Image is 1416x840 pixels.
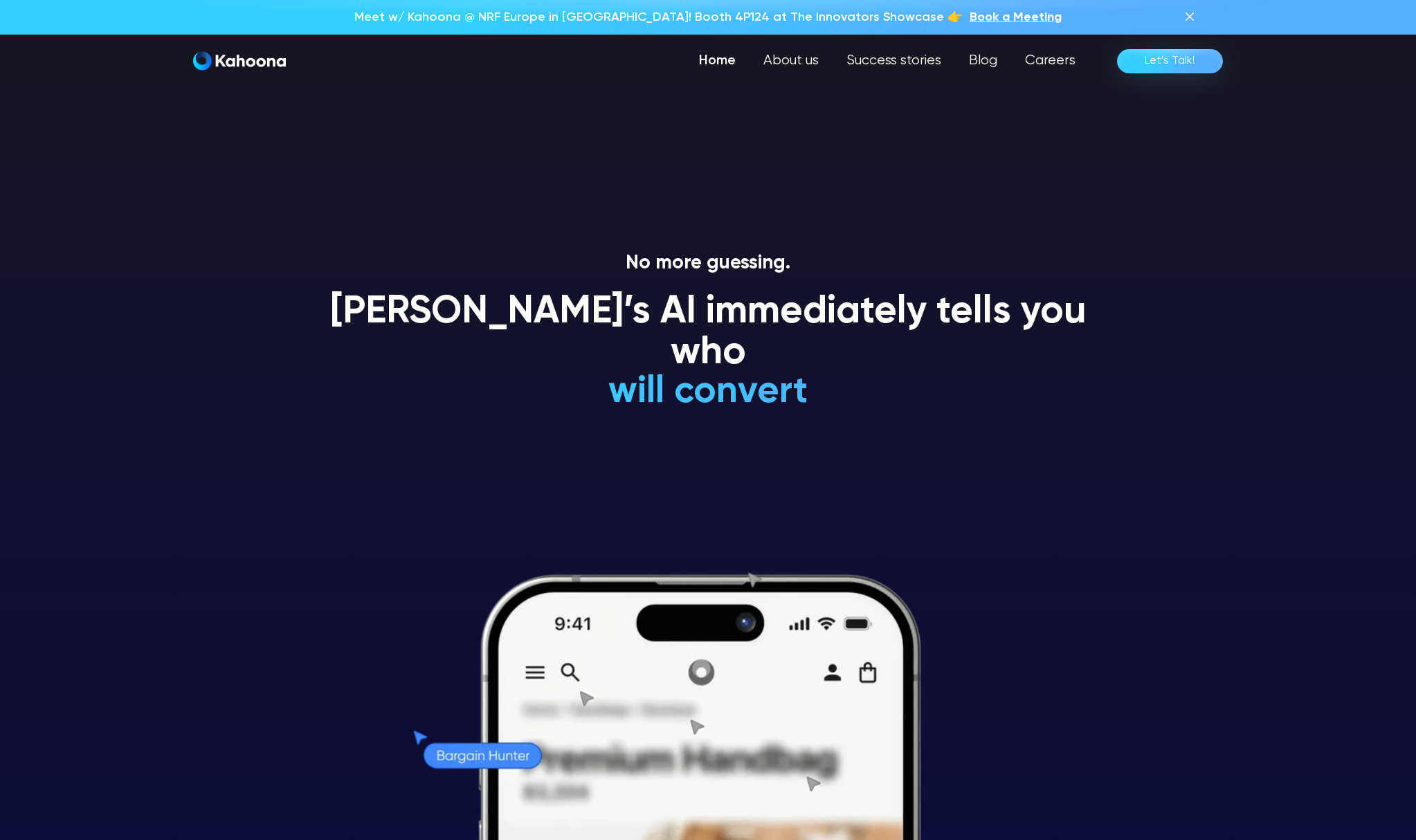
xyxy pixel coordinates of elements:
a: Book a Meeting [970,8,1062,26]
img: Kahoona logo white [193,51,286,71]
p: Meet w/ Kahoona @ NRF Europe in [GEOGRAPHIC_DATA]! Booth 4P124 at The Innovators Showcase 👉 [354,8,963,26]
h1: will convert [505,372,912,412]
a: Blog [955,47,1011,75]
a: home [193,51,286,71]
a: Let’s Talk! [1117,49,1223,73]
p: No more guessing. [314,252,1102,275]
a: Home [685,47,750,75]
a: Success stories [833,47,955,75]
span: Book a Meeting [970,11,1062,24]
a: Careers [1011,47,1089,75]
a: About us [750,47,833,75]
h1: [PERSON_NAME]’s AI immediately tells you who [314,292,1102,374]
div: Let’s Talk! [1145,50,1195,72]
